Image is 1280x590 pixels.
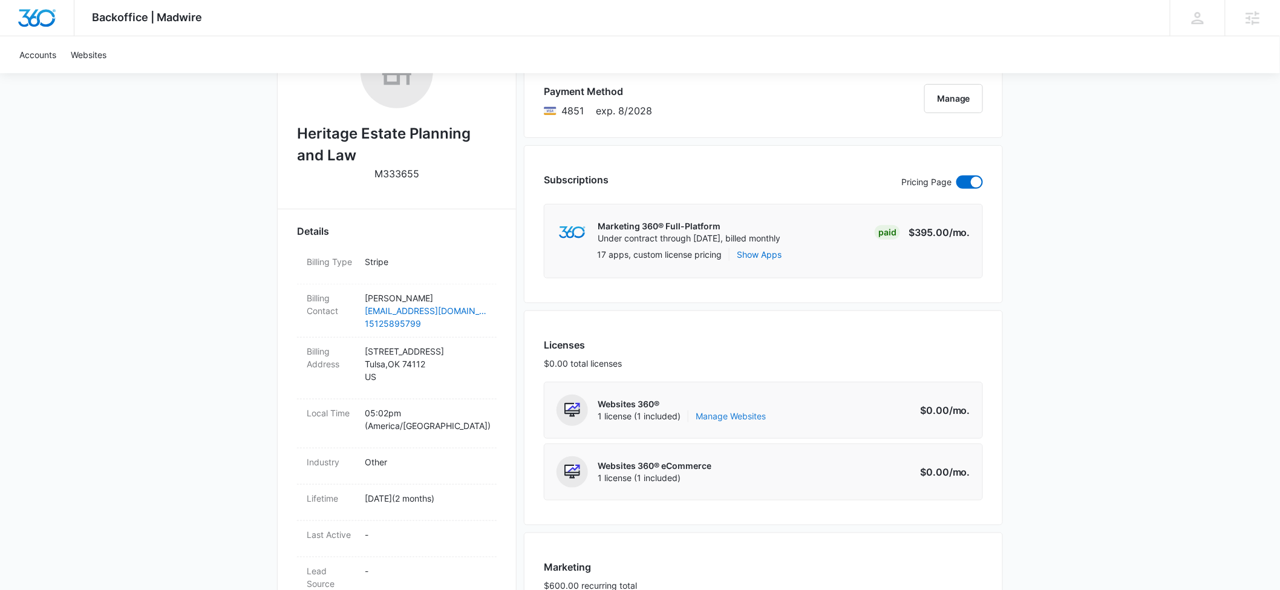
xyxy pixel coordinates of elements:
[307,255,355,268] dt: Billing Type
[598,398,766,410] p: Websites 360®
[949,226,970,238] span: /mo.
[365,528,487,541] p: -
[297,399,497,448] div: Local Time05:02pm (America/[GEOGRAPHIC_DATA])
[544,172,609,187] h3: Subscriptions
[374,166,419,181] p: M333655
[598,220,780,232] p: Marketing 360® Full-Platform
[297,485,497,521] div: Lifetime[DATE](2 months)
[297,448,497,485] div: IndustryOther
[598,460,711,472] p: Websites 360® eCommerce
[544,560,637,574] h3: Marketing
[365,456,487,468] p: Other
[365,492,487,505] p: [DATE] ( 2 months )
[365,565,487,577] p: -
[64,36,114,73] a: Websites
[307,492,355,505] dt: Lifetime
[307,565,355,590] dt: Lead Source
[365,345,487,383] p: [STREET_ADDRESS] Tulsa , OK 74112 US
[559,226,585,239] img: marketing360Logo
[544,357,622,370] p: $0.00 total licenses
[598,410,766,422] span: 1 license (1 included)
[598,232,780,244] p: Under contract through [DATE], billed monthly
[307,345,355,370] dt: Billing Address
[297,248,497,284] div: Billing TypeStripe
[901,175,952,189] p: Pricing Page
[561,103,584,118] span: Visa ending with
[297,521,497,557] div: Last Active-
[93,11,203,24] span: Backoffice | Madwire
[949,466,970,478] span: /mo.
[913,465,970,479] p: $0.00
[12,36,64,73] a: Accounts
[307,292,355,317] dt: Billing Contact
[297,123,497,166] h2: Heritage Estate Planning and Law
[924,84,983,113] button: Manage
[365,304,487,317] a: [EMAIL_ADDRESS][DOMAIN_NAME]
[598,472,711,484] span: 1 license (1 included)
[365,292,487,304] p: [PERSON_NAME]
[365,317,487,330] a: 15125895799
[909,225,970,240] p: $395.00
[297,224,329,238] span: Details
[696,410,766,422] a: Manage Websites
[913,403,970,418] p: $0.00
[596,103,652,118] span: exp. 8/2028
[365,255,487,268] p: Stripe
[737,248,782,261] button: Show Apps
[307,407,355,419] dt: Local Time
[949,404,970,416] span: /mo.
[307,456,355,468] dt: Industry
[544,84,652,99] h3: Payment Method
[297,338,497,399] div: Billing Address[STREET_ADDRESS]Tulsa,OK 74112US
[307,528,355,541] dt: Last Active
[875,225,900,240] div: Paid
[365,407,487,432] p: 05:02pm ( America/[GEOGRAPHIC_DATA] )
[544,338,622,352] h3: Licenses
[297,284,497,338] div: Billing Contact[PERSON_NAME][EMAIL_ADDRESS][DOMAIN_NAME]15125895799
[597,248,722,261] p: 17 apps, custom license pricing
